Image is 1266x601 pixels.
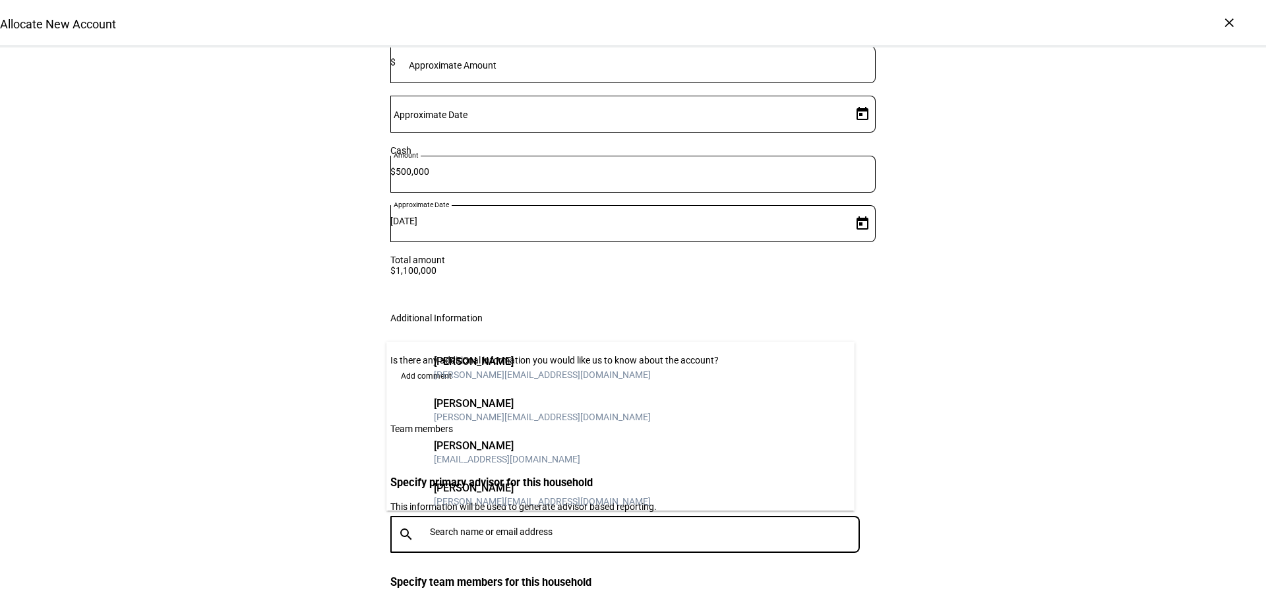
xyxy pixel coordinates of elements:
[434,368,651,381] div: [PERSON_NAME][EMAIL_ADDRESS][DOMAIN_NAME]
[434,355,651,368] div: [PERSON_NAME]
[1219,12,1240,33] div: ×
[390,313,483,323] div: Additional Information
[397,482,423,508] div: BL
[390,526,422,542] mat-icon: search
[849,101,876,127] button: Open calendar
[434,397,651,410] div: [PERSON_NAME]
[390,57,396,67] span: $
[394,201,449,208] mat-label: Approximate Date
[430,526,865,537] input: Search name or email address
[397,439,423,466] div: BW
[394,151,419,159] mat-label: Amount
[849,210,876,237] button: Open calendar
[397,397,423,424] div: AM
[434,453,580,466] div: [EMAIL_ADDRESS][DOMAIN_NAME]
[390,145,876,156] div: Cash
[394,110,467,120] mat-label: Approximate Date
[390,166,396,177] span: $
[434,482,651,495] div: [PERSON_NAME]
[434,495,651,508] div: [PERSON_NAME][EMAIL_ADDRESS][DOMAIN_NAME]
[434,410,651,424] div: [PERSON_NAME][EMAIL_ADDRESS][DOMAIN_NAME]
[397,355,423,381] div: AD
[409,60,497,71] mat-label: Approximate Amount
[390,255,876,265] div: Total amount
[434,439,580,453] div: [PERSON_NAME]
[390,576,876,588] h3: Specify team members for this household
[390,265,876,276] div: $1,100,000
